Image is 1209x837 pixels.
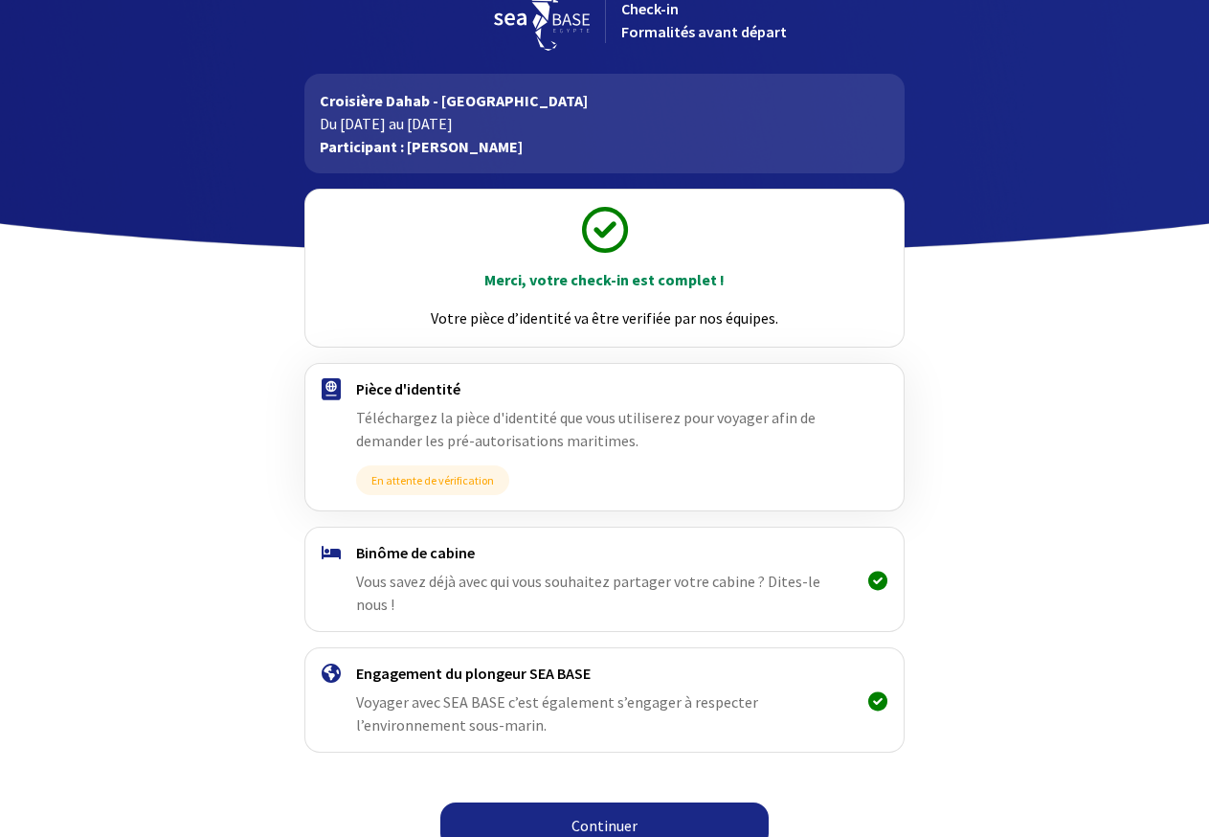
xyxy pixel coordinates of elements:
p: Merci, votre check-in est complet ! [323,268,886,291]
img: engagement.svg [322,664,341,683]
p: Votre pièce d’identité va être verifiée par nos équipes. [323,306,886,329]
p: Participant : [PERSON_NAME] [320,135,889,158]
img: passport.svg [322,378,341,400]
img: binome.svg [322,546,341,559]
span: En attente de vérification [356,465,509,495]
h4: Binôme de cabine [356,543,853,562]
span: Voyager avec SEA BASE c’est également s’engager à respecter l’environnement sous-marin. [356,692,758,735]
span: Vous savez déjà avec qui vous souhaitez partager votre cabine ? Dites-le nous ! [356,572,820,614]
p: Croisière Dahab - [GEOGRAPHIC_DATA] [320,89,889,112]
h4: Pièce d'identité [356,379,853,398]
span: Téléchargez la pièce d'identité que vous utiliserez pour voyager afin de demander les pré-autoris... [356,408,816,450]
h4: Engagement du plongeur SEA BASE [356,664,853,683]
p: Du [DATE] au [DATE] [320,112,889,135]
